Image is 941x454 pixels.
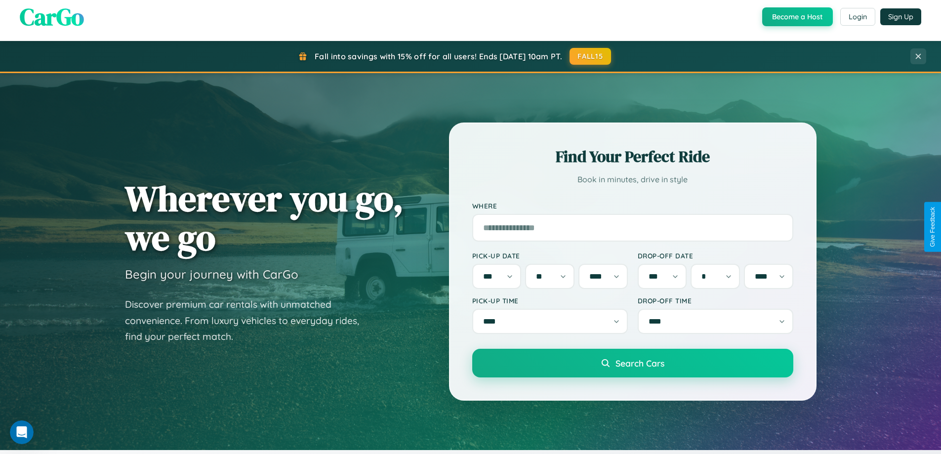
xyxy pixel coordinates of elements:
button: Login [840,8,875,26]
label: Where [472,202,793,210]
span: Search Cars [615,358,664,369]
label: Pick-up Date [472,251,628,260]
label: Drop-off Time [638,296,793,305]
h1: Wherever you go, we go [125,179,404,257]
div: Give Feedback [929,207,936,247]
h3: Begin your journey with CarGo [125,267,298,282]
p: Discover premium car rentals with unmatched convenience. From luxury vehicles to everyday rides, ... [125,296,372,345]
span: CarGo [20,0,84,33]
button: Sign Up [880,8,921,25]
label: Drop-off Date [638,251,793,260]
h2: Find Your Perfect Ride [472,146,793,167]
button: Search Cars [472,349,793,377]
iframe: Intercom live chat [10,420,34,444]
p: Book in minutes, drive in style [472,172,793,187]
span: Fall into savings with 15% off for all users! Ends [DATE] 10am PT. [315,51,562,61]
label: Pick-up Time [472,296,628,305]
button: Become a Host [762,7,833,26]
button: FALL15 [570,48,611,65]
